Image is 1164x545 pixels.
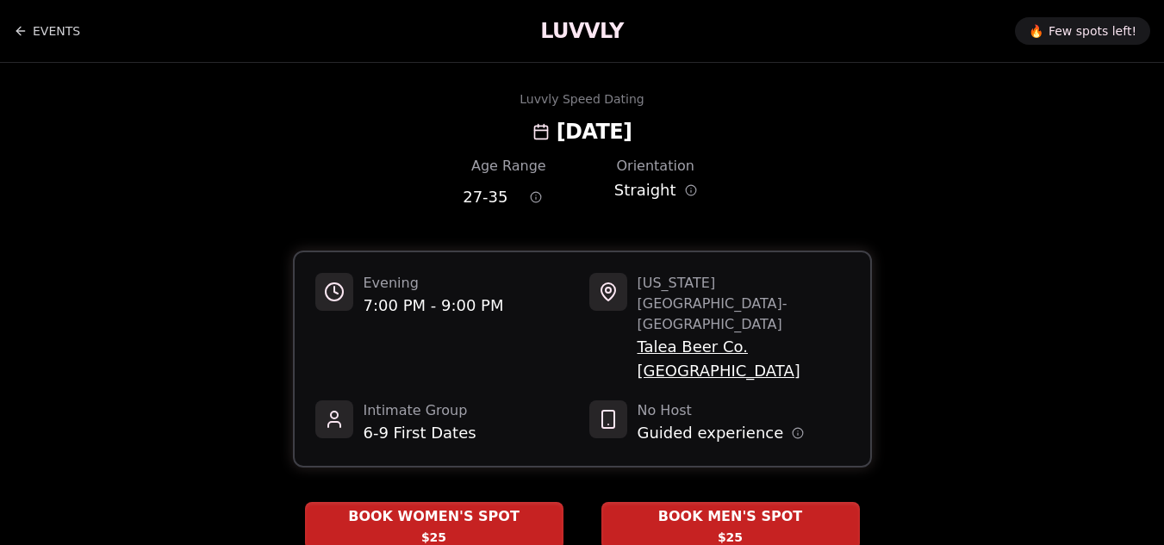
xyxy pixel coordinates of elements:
h2: [DATE] [557,118,632,146]
span: BOOK WOMEN'S SPOT [345,506,523,527]
div: Orientation [610,156,701,177]
button: Age range information [517,178,555,216]
span: 27 - 35 [463,185,507,209]
button: Orientation information [685,184,697,196]
a: LUVVLY [540,17,623,45]
button: Host information [792,427,804,439]
span: No Host [638,400,805,421]
span: Few spots left! [1049,22,1136,40]
span: [US_STATE][GEOGRAPHIC_DATA] - [GEOGRAPHIC_DATA] [638,273,850,335]
span: Straight [614,178,676,202]
span: 6-9 First Dates [364,421,476,445]
span: Guided experience [638,421,784,445]
div: Luvvly Speed Dating [520,90,644,108]
span: Intimate Group [364,400,476,421]
div: Age Range [463,156,554,177]
span: 7:00 PM - 9:00 PM [364,294,504,318]
span: BOOK MEN'S SPOT [655,506,806,527]
a: Back to events [14,14,80,48]
span: Evening [364,273,504,294]
span: 🔥 [1029,22,1043,40]
span: Talea Beer Co. [GEOGRAPHIC_DATA] [638,335,850,383]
